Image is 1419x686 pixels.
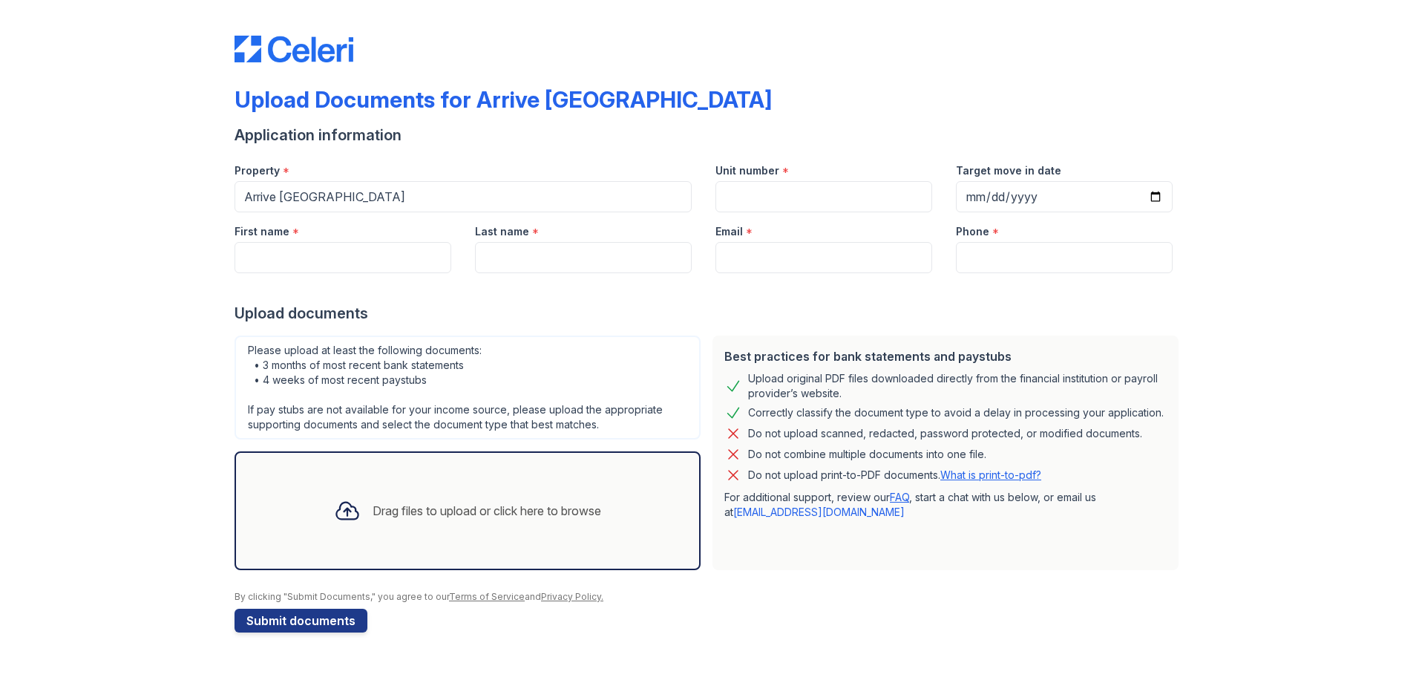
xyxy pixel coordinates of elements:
[748,404,1164,422] div: Correctly classify the document type to avoid a delay in processing your application.
[724,490,1167,520] p: For additional support, review our , start a chat with us below, or email us at
[235,609,367,633] button: Submit documents
[235,86,772,113] div: Upload Documents for Arrive [GEOGRAPHIC_DATA]
[235,591,1184,603] div: By clicking "Submit Documents," you agree to our and
[715,163,779,178] label: Unit number
[449,591,525,602] a: Terms of Service
[235,336,701,440] div: Please upload at least the following documents: • 3 months of most recent bank statements • 4 wee...
[235,224,289,239] label: First name
[715,224,743,239] label: Email
[235,125,1184,146] div: Application information
[940,468,1041,481] a: What is print-to-pdf?
[748,468,1041,483] p: Do not upload print-to-PDF documents.
[373,502,601,520] div: Drag files to upload or click here to browse
[475,224,529,239] label: Last name
[235,36,353,62] img: CE_Logo_Blue-a8612792a0a2168367f1c8372b55b34899dd931a85d93a1a3d3e32e68fde9ad4.png
[235,163,280,178] label: Property
[235,303,1184,324] div: Upload documents
[890,491,909,503] a: FAQ
[724,347,1167,365] div: Best practices for bank statements and paystubs
[733,506,905,518] a: [EMAIL_ADDRESS][DOMAIN_NAME]
[541,591,603,602] a: Privacy Policy.
[748,445,986,463] div: Do not combine multiple documents into one file.
[748,371,1167,401] div: Upload original PDF files downloaded directly from the financial institution or payroll provider’...
[956,224,989,239] label: Phone
[748,425,1142,442] div: Do not upload scanned, redacted, password protected, or modified documents.
[956,163,1061,178] label: Target move in date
